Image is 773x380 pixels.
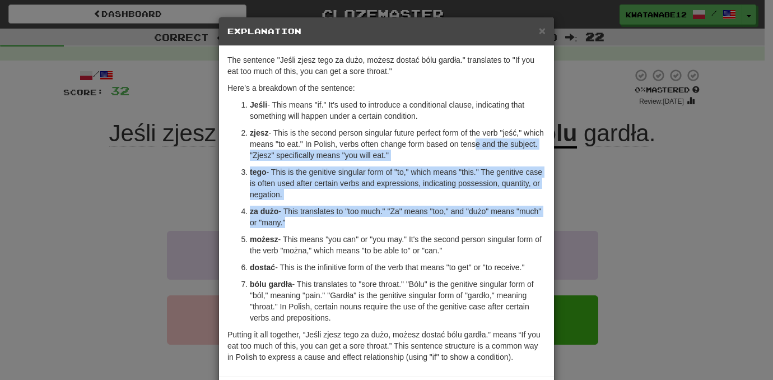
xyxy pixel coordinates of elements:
strong: tego [250,168,267,177]
strong: Jeśli [250,100,267,109]
strong: dostać [250,263,275,272]
strong: zjesz [250,128,268,137]
strong: możesz [250,235,278,244]
p: - This means "if." It's used to introduce a conditional clause, indicating that something will ha... [250,99,546,122]
strong: bólu gardła [250,280,292,289]
p: - This is the infinitive form of the verb that means "to get" or "to receive." [250,262,546,273]
p: Putting it all together, “Jeśli zjesz tego za dużo, możesz dostać bólu gardła.” means “If you eat... [227,329,546,363]
button: Close [539,25,546,36]
strong: za dużo [250,207,278,216]
p: - This translates to "sore throat." "Bólu" is the genitive singular form of "ból," meaning "pain.... [250,279,546,323]
h5: Explanation [227,26,546,37]
span: × [539,24,546,37]
p: - This is the genitive singular form of "to," which means "this." The genitive case is often used... [250,166,546,200]
p: - This means "you can" or "you may." It's the second person singular form of the verb "można," wh... [250,234,546,256]
p: The sentence "Jeśli zjesz tego za dużo, możesz dostać bólu gardła." translates to "If you eat too... [227,54,546,77]
p: - This translates to "too much." "Za" means "too," and "dużo" means "much" or "many." [250,206,546,228]
p: - This is the second person singular future perfect form of the verb "jeść," which means "to eat.... [250,127,546,161]
p: Here's a breakdown of the sentence: [227,82,546,94]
